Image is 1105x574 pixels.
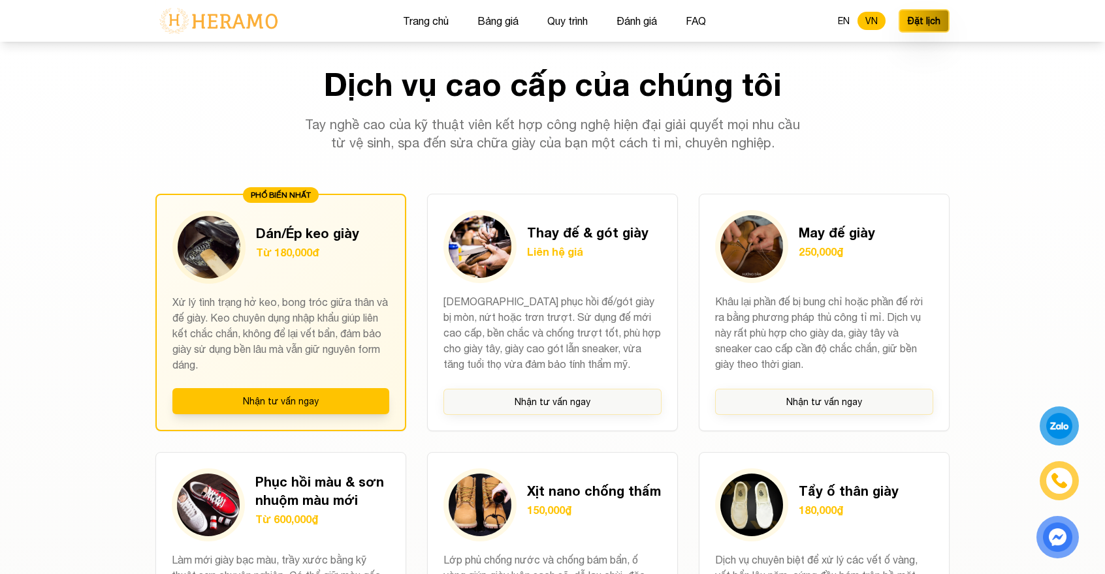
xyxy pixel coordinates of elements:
h2: Dịch vụ cao cấp của chúng tôi [155,68,950,100]
p: Từ 600,000₫ [255,511,390,527]
p: Tay nghề cao của kỹ thuật viên kết hợp công nghệ hiện đại giải quyết mọi nhu cầu từ vệ sinh, spa ... [302,115,803,152]
img: May đế giày [720,215,783,278]
button: Đặt lịch [899,9,950,33]
p: 250,000₫ [799,244,875,260]
img: Phục hồi màu & sơn nhuộm màu mới [177,474,240,536]
p: Khâu lại phần đế bị bung chỉ hoặc phần đế rời ra bằng phương pháp thủ công tỉ mỉ. Dịch vụ này rất... [715,294,933,373]
h3: Dán/Ép keo giày [256,224,359,242]
img: Tẩy ố thân giày [720,474,783,536]
button: EN [830,12,857,30]
div: PHỔ BIẾN NHẤT [243,187,319,203]
p: [DEMOGRAPHIC_DATA] phục hồi đế/gót giày bị mòn, nứt hoặc trơn trượt. Sử dụng đế mới cao cấp, bền ... [443,294,662,373]
button: Bảng giá [473,12,522,29]
button: VN [857,12,886,30]
h3: Xịt nano chống thấm [527,481,661,500]
button: Trang chủ [399,12,453,29]
img: logo-with-text.png [155,7,281,35]
p: 150,000₫ [527,502,661,518]
img: Dán/Ép keo giày [178,216,240,279]
h3: May đế giày [799,223,875,241]
button: FAQ [682,12,710,29]
a: phone-icon [1042,463,1077,498]
img: phone-icon [1052,474,1066,488]
button: Đánh giá [613,12,661,29]
button: Nhận tư vấn ngay [715,389,933,415]
h3: Thay đế & gót giày [527,223,649,241]
button: Quy trình [543,12,592,29]
h3: Phục hồi màu & sơn nhuộm màu mới [255,472,390,509]
h3: Tẩy ố thân giày [799,481,899,500]
button: Nhận tư vấn ngay [172,388,389,414]
img: Thay đế & gót giày [449,215,511,278]
p: Liên hệ giá [527,244,649,260]
p: Từ 180,000đ [256,245,359,260]
p: Xử lý tình trạng hở keo, bong tróc giữa thân và đế giày. Keo chuyên dụng nhập khẩu giúp liên kết ... [172,294,389,372]
button: Nhận tư vấn ngay [443,389,662,415]
img: Xịt nano chống thấm [449,474,511,536]
p: 180,000₫ [799,502,899,518]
